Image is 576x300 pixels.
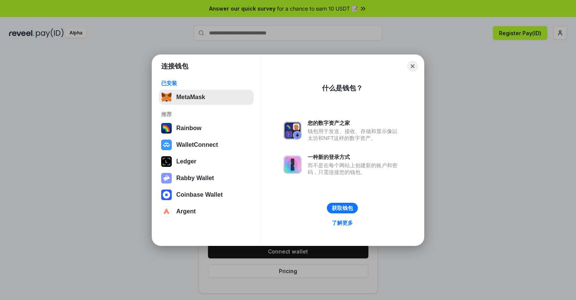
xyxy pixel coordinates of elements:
div: WalletConnect [176,141,218,148]
button: Argent [159,204,254,219]
div: Ledger [176,158,196,165]
button: Ledger [159,154,254,169]
div: MetaMask [176,94,205,101]
button: MetaMask [159,90,254,105]
button: Coinbase Wallet [159,187,254,202]
div: Rabby Wallet [176,175,214,182]
img: svg+xml,%3Csvg%20width%3D%2228%22%20height%3D%2228%22%20viewBox%3D%220%200%2028%2028%22%20fill%3D... [161,140,172,150]
div: 推荐 [161,111,251,118]
div: 一种新的登录方式 [308,154,401,160]
div: Argent [176,208,196,215]
button: 获取钱包 [327,203,358,213]
div: Rainbow [176,125,202,132]
button: Rabby Wallet [159,171,254,186]
img: svg+xml,%3Csvg%20width%3D%2228%22%20height%3D%2228%22%20viewBox%3D%220%200%2028%2028%22%20fill%3D... [161,206,172,217]
div: 钱包用于发送、接收、存储和显示像以太坊和NFT这样的数字资产。 [308,128,401,141]
div: 了解更多 [332,219,353,226]
div: 已安装 [161,80,251,87]
div: 您的数字资产之家 [308,120,401,126]
button: WalletConnect [159,137,254,152]
img: svg+xml,%3Csvg%20xmlns%3D%22http%3A%2F%2Fwww.w3.org%2F2000%2Fsvg%22%20fill%3D%22none%22%20viewBox... [283,155,302,174]
button: Close [407,61,418,72]
a: 了解更多 [327,218,357,228]
img: svg+xml,%3Csvg%20width%3D%2228%22%20height%3D%2228%22%20viewBox%3D%220%200%2028%2028%22%20fill%3D... [161,190,172,200]
img: svg+xml,%3Csvg%20xmlns%3D%22http%3A%2F%2Fwww.w3.org%2F2000%2Fsvg%22%20fill%3D%22none%22%20viewBox... [161,173,172,183]
div: 获取钱包 [332,205,353,211]
h1: 连接钱包 [161,62,188,71]
img: svg+xml,%3Csvg%20width%3D%22120%22%20height%3D%22120%22%20viewBox%3D%220%200%20120%20120%22%20fil... [161,123,172,134]
div: Coinbase Wallet [176,191,223,198]
button: Rainbow [159,121,254,136]
img: svg+xml,%3Csvg%20xmlns%3D%22http%3A%2F%2Fwww.w3.org%2F2000%2Fsvg%22%20fill%3D%22none%22%20viewBox... [283,121,302,140]
div: 什么是钱包？ [322,84,363,93]
div: 而不是在每个网站上创建新的账户和密码，只需连接您的钱包。 [308,162,401,176]
img: svg+xml,%3Csvg%20xmlns%3D%22http%3A%2F%2Fwww.w3.org%2F2000%2Fsvg%22%20width%3D%2228%22%20height%3... [161,156,172,167]
img: svg+xml,%3Csvg%20fill%3D%22none%22%20height%3D%2233%22%20viewBox%3D%220%200%2035%2033%22%20width%... [161,92,172,103]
